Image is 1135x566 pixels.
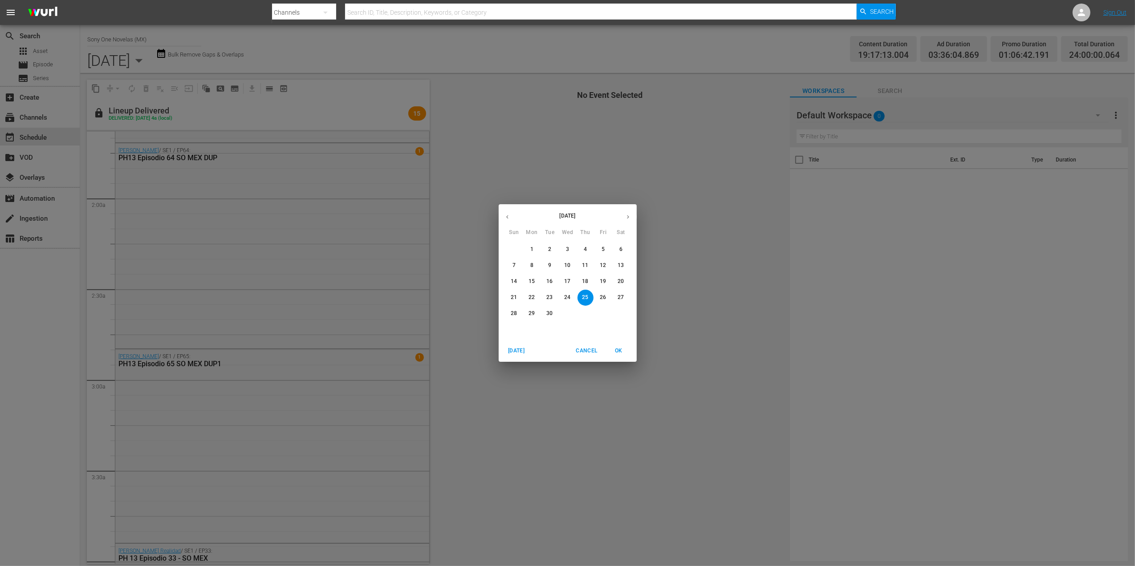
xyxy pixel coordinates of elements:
[542,274,558,290] button: 16
[546,310,553,317] p: 30
[564,294,570,301] p: 24
[619,246,622,253] p: 6
[524,306,540,322] button: 29
[595,258,611,274] button: 12
[542,306,558,322] button: 30
[613,228,629,237] span: Sat
[613,290,629,306] button: 27
[613,274,629,290] button: 20
[524,274,540,290] button: 15
[564,262,570,269] p: 10
[516,212,619,220] p: [DATE]
[576,346,597,356] span: Cancel
[578,242,594,258] button: 4
[530,246,533,253] p: 1
[506,228,522,237] span: Sun
[506,274,522,290] button: 14
[600,278,606,285] p: 19
[542,228,558,237] span: Tue
[578,290,594,306] button: 25
[546,278,553,285] p: 16
[511,310,517,317] p: 28
[870,4,894,20] span: Search
[511,278,517,285] p: 14
[524,290,540,306] button: 22
[600,262,606,269] p: 12
[605,344,633,358] button: OK
[566,246,569,253] p: 3
[529,278,535,285] p: 15
[608,346,630,356] span: OK
[618,278,624,285] p: 20
[578,258,594,274] button: 11
[595,242,611,258] button: 5
[506,290,522,306] button: 21
[560,228,576,237] span: Wed
[578,228,594,237] span: Thu
[506,346,527,356] span: [DATE]
[564,278,570,285] p: 17
[584,246,587,253] p: 4
[542,290,558,306] button: 23
[560,258,576,274] button: 10
[529,310,535,317] p: 29
[578,274,594,290] button: 18
[524,242,540,258] button: 1
[613,258,629,274] button: 13
[513,262,516,269] p: 7
[524,228,540,237] span: Mon
[560,274,576,290] button: 17
[613,242,629,258] button: 6
[502,344,531,358] button: [DATE]
[530,262,533,269] p: 8
[595,290,611,306] button: 26
[560,290,576,306] button: 24
[506,258,522,274] button: 7
[582,278,588,285] p: 18
[602,246,605,253] p: 5
[5,7,16,18] span: menu
[582,294,588,301] p: 25
[595,228,611,237] span: Fri
[572,344,601,358] button: Cancel
[524,258,540,274] button: 8
[542,242,558,258] button: 2
[548,262,551,269] p: 9
[546,294,553,301] p: 23
[560,242,576,258] button: 3
[600,294,606,301] p: 26
[1103,9,1127,16] a: Sign Out
[618,262,624,269] p: 13
[595,274,611,290] button: 19
[582,262,588,269] p: 11
[21,2,64,23] img: ans4CAIJ8jUAAAAAAAAAAAAAAAAAAAAAAAAgQb4GAAAAAAAAAAAAAAAAAAAAAAAAJMjXAAAAAAAAAAAAAAAAAAAAAAAAgAT5G...
[511,294,517,301] p: 21
[618,294,624,301] p: 27
[529,294,535,301] p: 22
[542,258,558,274] button: 9
[548,246,551,253] p: 2
[506,306,522,322] button: 28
